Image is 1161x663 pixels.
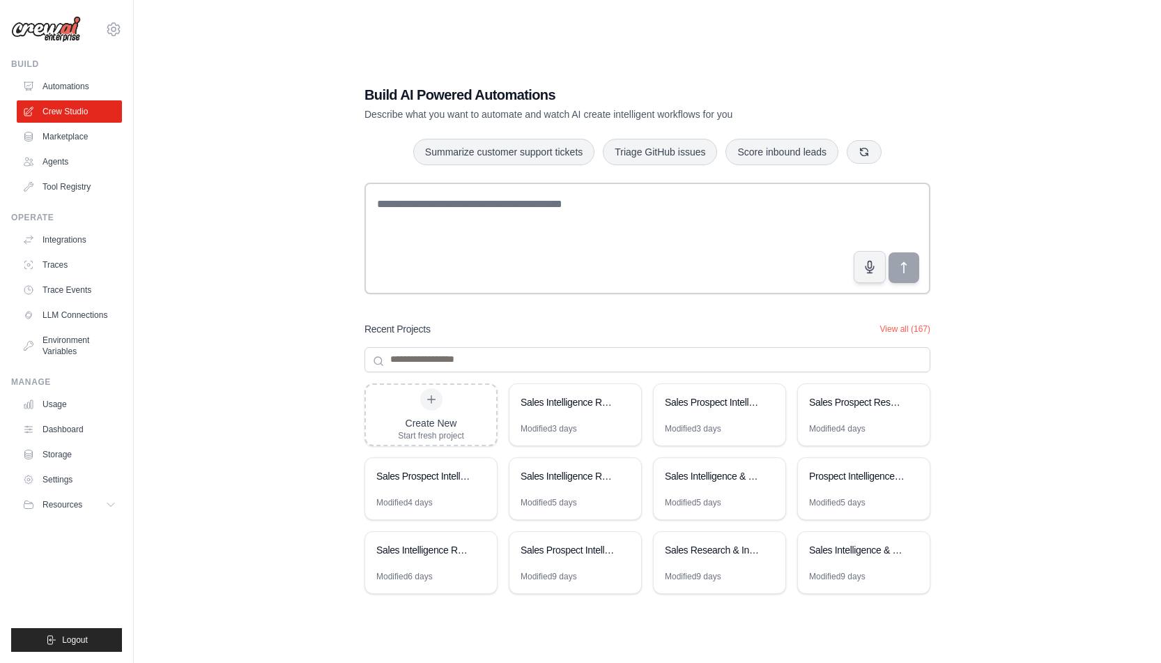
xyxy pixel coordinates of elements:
div: Sales Prospect Research & Strategy [809,395,905,409]
div: Modified 5 days [665,497,721,508]
span: Resources [43,499,82,510]
p: Describe what you want to automate and watch AI create intelligent workflows for you [364,107,833,121]
a: Dashboard [17,418,122,441]
div: Modified 3 days [521,423,577,434]
div: Operate [11,212,122,223]
a: Usage [17,393,122,416]
div: Sales Intelligence Research Assistant [521,395,616,409]
a: Settings [17,468,122,491]
div: Modified 6 days [376,571,433,582]
button: Resources [17,494,122,516]
img: Logo [11,16,81,43]
button: Logout [11,628,122,652]
div: Sales Intelligence Research Automation [376,543,472,557]
h1: Build AI Powered Automations [364,85,833,105]
button: Summarize customer support tickets [413,139,594,165]
div: Modified 5 days [521,497,577,508]
button: Get new suggestions [847,140,882,164]
div: Manage [11,376,122,388]
a: Integrations [17,229,122,251]
div: Modified 9 days [665,571,721,582]
button: Score inbound leads [725,139,838,165]
div: Create New [398,416,464,430]
div: Sales Prospect Intelligence Automation [665,395,760,409]
a: Crew Studio [17,100,122,123]
div: Modified 4 days [376,497,433,508]
div: Sales Intelligence & Prospect Research Automation [665,469,760,483]
div: Sales Intelligence Research Automation [521,469,616,483]
a: Agents [17,151,122,173]
div: Sales Prospect Intelligence System [376,469,472,483]
a: Storage [17,443,122,466]
a: Traces [17,254,122,276]
button: Click to speak your automation idea [854,251,886,283]
a: Trace Events [17,279,122,301]
h3: Recent Projects [364,322,431,336]
button: Triage GitHub issues [603,139,717,165]
div: Modified 9 days [521,571,577,582]
div: Modified 3 days [665,423,721,434]
button: View all (167) [880,323,930,335]
a: Tool Registry [17,176,122,198]
a: Environment Variables [17,329,122,363]
div: Sales Prospect Intelligence [521,543,616,557]
div: Prospect Intelligence & Sales Preparation [809,469,905,483]
div: Sales Research & Intelligence Automation [665,543,760,557]
div: Modified 9 days [809,571,866,582]
a: Marketplace [17,125,122,148]
div: Build [11,59,122,70]
div: Modified 5 days [809,497,866,508]
span: Logout [62,634,88,646]
div: Sales Intelligence & Prospect Research Automation [809,543,905,557]
a: LLM Connections [17,304,122,326]
div: Start fresh project [398,430,464,441]
a: Automations [17,75,122,98]
div: Modified 4 days [809,423,866,434]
